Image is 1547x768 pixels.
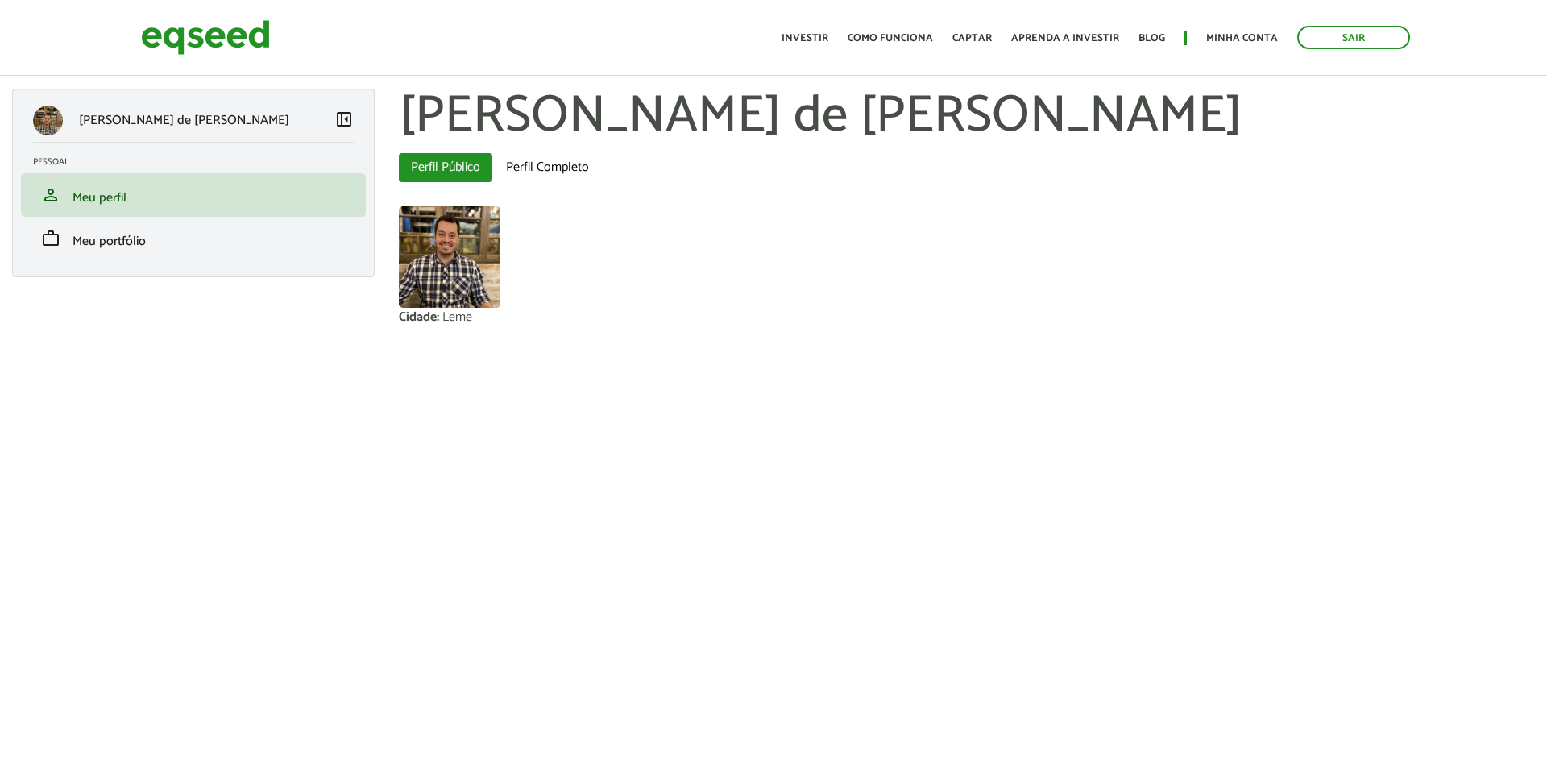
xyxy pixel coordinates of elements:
[1138,33,1165,44] a: Blog
[1011,33,1119,44] a: Aprenda a investir
[73,187,126,209] span: Meu perfil
[41,185,60,205] span: person
[494,153,601,182] a: Perfil Completo
[41,229,60,248] span: work
[1297,26,1410,49] a: Sair
[334,110,354,132] a: Colapsar menu
[141,16,270,59] img: EqSeed
[399,89,1535,145] h1: [PERSON_NAME] de [PERSON_NAME]
[399,153,492,182] a: Perfil Público
[1206,33,1278,44] a: Minha conta
[952,33,992,44] a: Captar
[399,311,442,324] div: Cidade
[334,110,354,129] span: left_panel_close
[79,113,289,128] p: [PERSON_NAME] de [PERSON_NAME]
[33,157,366,167] h2: Pessoal
[33,229,354,248] a: workMeu portfólio
[73,230,146,252] span: Meu portfólio
[437,306,439,328] span: :
[21,173,366,217] li: Meu perfil
[848,33,933,44] a: Como funciona
[21,217,366,260] li: Meu portfólio
[399,206,500,308] img: Foto de Milton Gutzlaff de Julio
[33,185,354,205] a: personMeu perfil
[399,206,500,308] a: Ver perfil do usuário.
[782,33,828,44] a: Investir
[442,311,472,324] div: Leme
